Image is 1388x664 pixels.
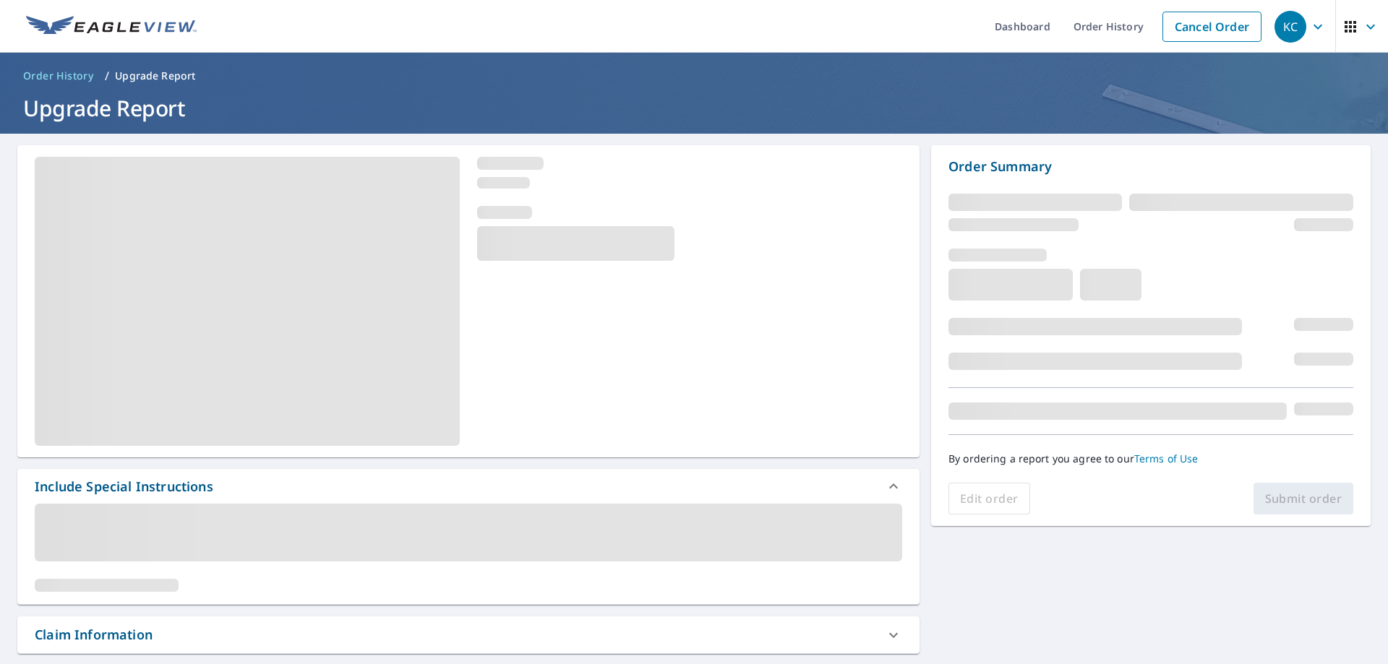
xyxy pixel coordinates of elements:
[17,93,1371,123] h1: Upgrade Report
[1162,12,1261,42] a: Cancel Order
[948,157,1353,176] p: Order Summary
[35,477,213,496] div: Include Special Instructions
[1134,452,1199,465] a: Terms of Use
[115,69,195,83] p: Upgrade Report
[105,67,109,85] li: /
[17,469,920,504] div: Include Special Instructions
[17,64,1371,87] nav: breadcrumb
[17,616,920,653] div: Claim Information
[35,625,153,644] div: Claim Information
[948,452,1353,465] p: By ordering a report you agree to our
[26,16,197,38] img: EV Logo
[17,64,99,87] a: Order History
[1275,11,1306,43] div: KC
[23,69,93,83] span: Order History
